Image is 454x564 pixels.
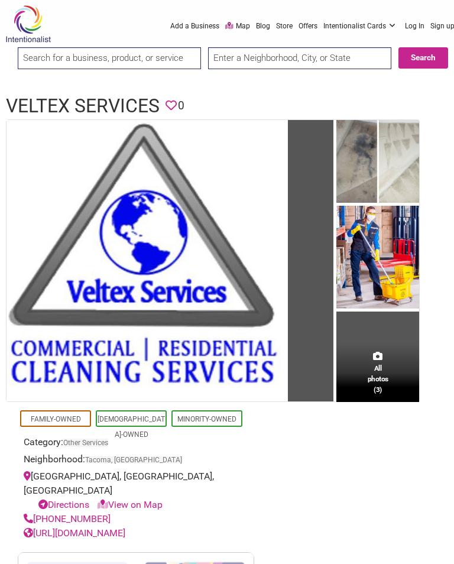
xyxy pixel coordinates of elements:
a: Minority-Owned [177,415,236,423]
div: Category: [24,435,248,452]
a: Intentionalist Cards [323,21,400,31]
a: [DEMOGRAPHIC_DATA]-Owned [98,415,165,439]
input: Search for a business, product, or service [18,47,201,69]
span: Tacoma, [GEOGRAPHIC_DATA] [85,456,182,463]
h1: Veltex Services [6,93,160,119]
span: 0 [178,98,184,115]
input: Enter a Neighborhood, City, or State [208,47,391,69]
a: [URL][DOMAIN_NAME] [24,527,125,539]
span: All photos (3) [368,364,388,396]
a: Offers [299,21,317,31]
a: Family-Owned [31,415,81,423]
div: [GEOGRAPHIC_DATA], [GEOGRAPHIC_DATA], [GEOGRAPHIC_DATA] [24,469,248,512]
a: Blog [256,21,270,31]
a: [PHONE_NUMBER] [24,513,111,524]
a: Other Services [63,439,108,447]
button: Search [398,47,448,69]
a: Store [276,21,293,31]
div: Neighborhood: [24,452,248,469]
a: Log In [405,21,424,31]
a: Add a Business [170,21,219,31]
a: Map [225,21,250,32]
a: View on Map [98,499,163,510]
a: Directions [38,499,89,510]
